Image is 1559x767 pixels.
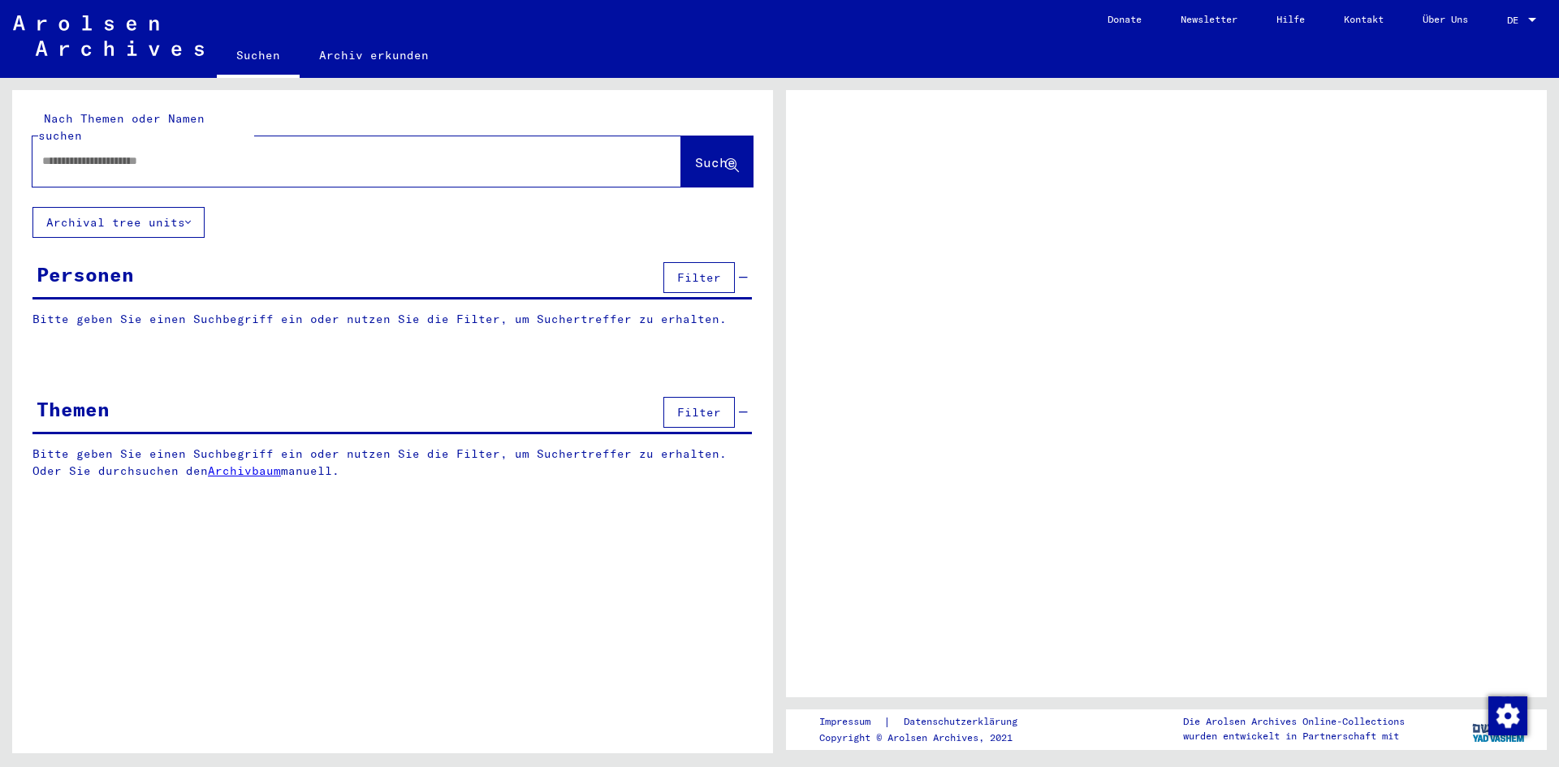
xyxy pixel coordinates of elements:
[1183,729,1405,743] p: wurden entwickelt in Partnerschaft mit
[37,394,110,424] div: Themen
[819,730,1037,745] p: Copyright © Arolsen Archives, 2021
[38,111,205,143] mat-label: Nach Themen oder Namen suchen
[13,15,204,56] img: Arolsen_neg.svg
[891,713,1037,730] a: Datenschutzerklärung
[663,262,735,293] button: Filter
[663,397,735,428] button: Filter
[1488,696,1527,735] img: Zustimmung ändern
[677,405,721,420] span: Filter
[300,36,448,75] a: Archiv erkunden
[208,463,281,478] a: Archivbaum
[1183,714,1405,729] p: Die Arolsen Archives Online-Collections
[819,713,1037,730] div: |
[1507,15,1525,26] span: DE
[32,207,205,238] button: Archival tree units
[695,154,736,170] span: Suche
[37,260,134,289] div: Personen
[32,446,753,480] p: Bitte geben Sie einen Suchbegriff ein oder nutzen Sie die Filter, um Suchertreffer zu erhalten. O...
[32,311,752,328] p: Bitte geben Sie einen Suchbegriff ein oder nutzen Sie die Filter, um Suchertreffer zu erhalten.
[677,270,721,285] span: Filter
[1469,709,1530,749] img: yv_logo.png
[217,36,300,78] a: Suchen
[681,136,753,187] button: Suche
[819,713,883,730] a: Impressum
